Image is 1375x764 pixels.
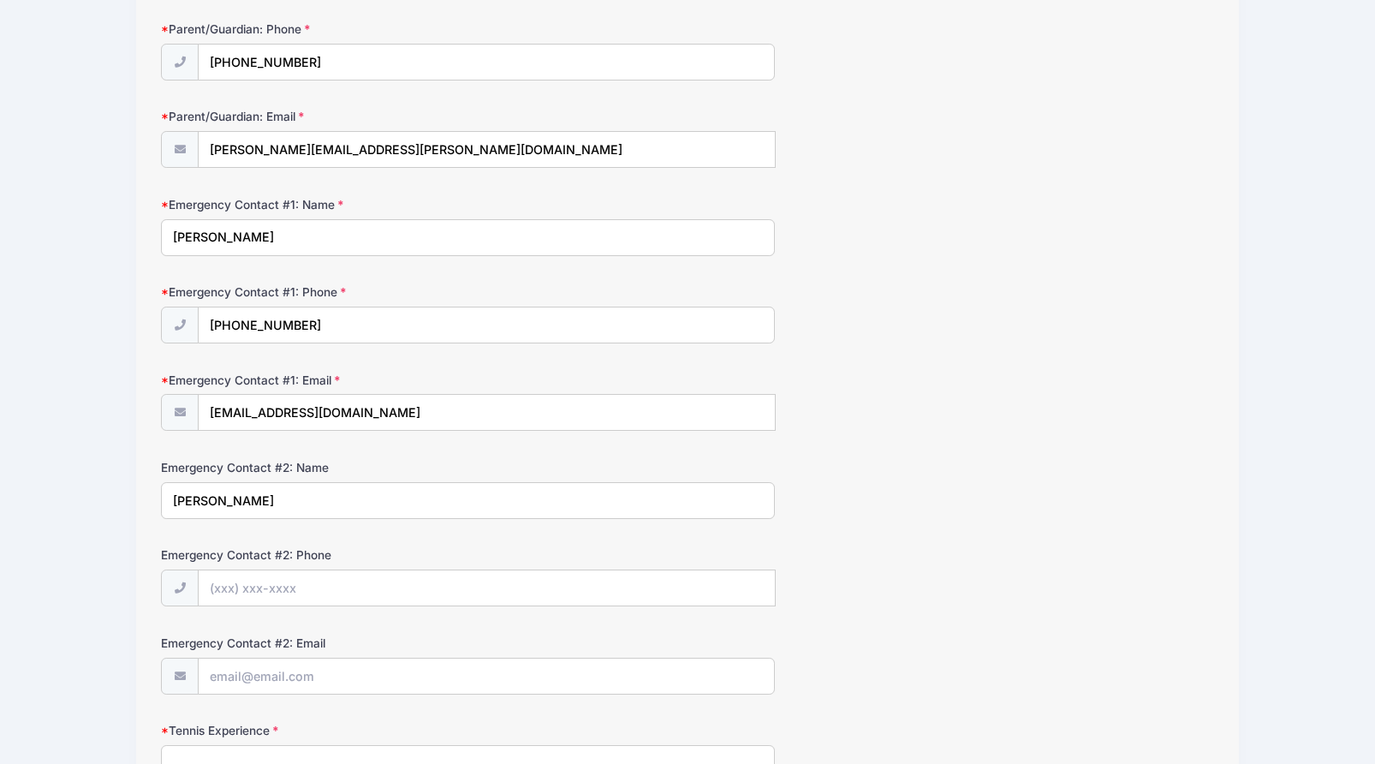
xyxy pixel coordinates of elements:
[161,722,512,739] label: Tennis Experience
[161,372,512,389] label: Emergency Contact #1: Email
[198,307,775,343] input: (xxx) xxx-xxxx
[161,546,512,564] label: Emergency Contact #2: Phone
[198,44,775,81] input: (xxx) xxx-xxxx
[161,459,512,476] label: Emergency Contact #2: Name
[161,196,512,213] label: Emergency Contact #1: Name
[161,635,512,652] label: Emergency Contact #2: Email
[198,570,776,606] input: (xxx) xxx-xxxx
[198,394,776,431] input: email@email.com
[198,658,775,695] input: email@email.com
[161,21,512,38] label: Parent/Guardian: Phone
[161,284,512,301] label: Emergency Contact #1: Phone
[161,108,512,125] label: Parent/Guardian: Email
[198,131,776,168] input: email@email.com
